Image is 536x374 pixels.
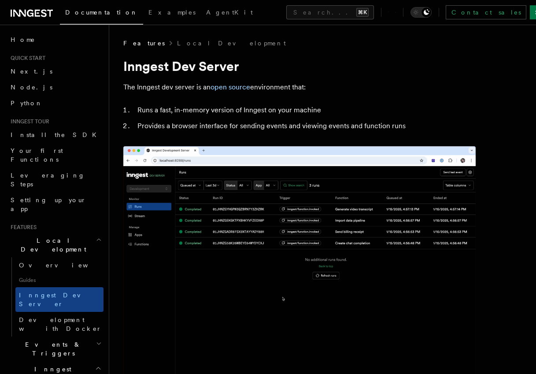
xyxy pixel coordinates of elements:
a: Your first Functions [7,143,104,167]
button: Search...⌘K [286,5,374,19]
span: Setting up your app [11,196,86,212]
span: Leveraging Steps [11,172,85,188]
a: Overview [15,257,104,273]
span: Inngest tour [7,118,49,125]
p: The Inngest dev server is an environment that: [123,81,476,93]
h1: Inngest Dev Server [123,58,476,74]
div: Local Development [7,257,104,337]
a: Development with Docker [15,312,104,337]
span: Overview [19,262,110,269]
li: Provides a browser interface for sending events and viewing events and function runs [135,120,476,132]
a: Setting up your app [7,192,104,217]
a: Python [7,95,104,111]
a: Install the SDK [7,127,104,143]
a: Examples [143,3,201,24]
button: Toggle dark mode [410,7,432,18]
span: Documentation [65,9,138,16]
button: Local Development [7,233,104,257]
kbd: ⌘K [356,8,369,17]
span: Node.js [11,84,52,91]
span: Local Development [7,236,96,254]
span: Features [7,224,37,231]
a: Home [7,32,104,48]
span: Events & Triggers [7,340,96,358]
a: Inngest Dev Server [15,287,104,312]
span: Guides [15,273,104,287]
span: Home [11,35,35,44]
a: Next.js [7,63,104,79]
a: Node.js [7,79,104,95]
span: Your first Functions [11,147,63,163]
span: Next.js [11,68,52,75]
span: Python [11,100,43,107]
li: Runs a fast, in-memory version of Inngest on your machine [135,104,476,116]
span: Features [123,39,165,48]
a: Documentation [60,3,143,25]
a: Contact sales [446,5,526,19]
button: Events & Triggers [7,337,104,361]
span: Examples [148,9,196,16]
a: Local Development [177,39,286,48]
span: Inngest Dev Server [19,292,94,307]
a: open source [211,83,250,91]
span: Development with Docker [19,316,102,332]
a: Leveraging Steps [7,167,104,192]
span: Quick start [7,55,45,62]
span: AgentKit [206,9,253,16]
a: AgentKit [201,3,258,24]
span: Install the SDK [11,131,102,138]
